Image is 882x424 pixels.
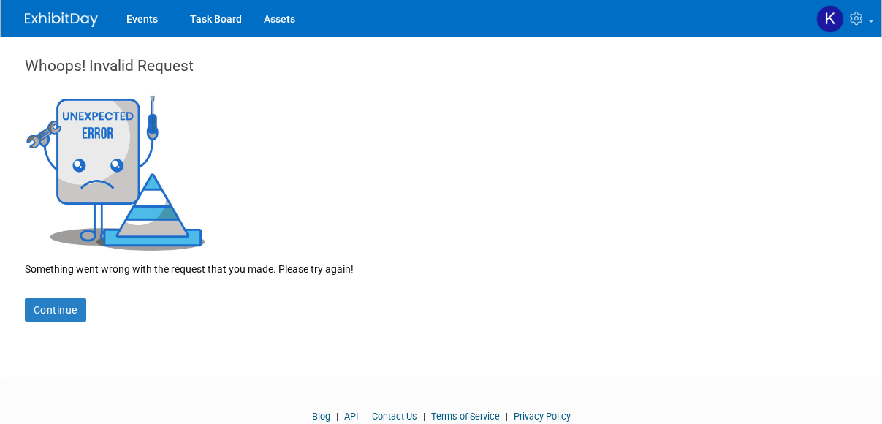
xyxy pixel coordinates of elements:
a: Privacy Policy [514,411,571,422]
a: Terms of Service [431,411,500,422]
span: | [419,411,429,422]
div: Whoops! Invalid Request [25,55,858,91]
div: Something went wrong with the request that you made. Please try again! [25,251,858,276]
a: Contact Us [372,411,417,422]
img: Kevin Hillstrom [816,5,844,33]
img: Invalid Request [25,91,208,251]
a: Blog [312,411,330,422]
a: API [344,411,358,422]
span: | [332,411,342,422]
span: | [502,411,512,422]
img: ExhibitDay [25,12,98,27]
a: Continue [25,298,86,322]
span: | [360,411,370,422]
